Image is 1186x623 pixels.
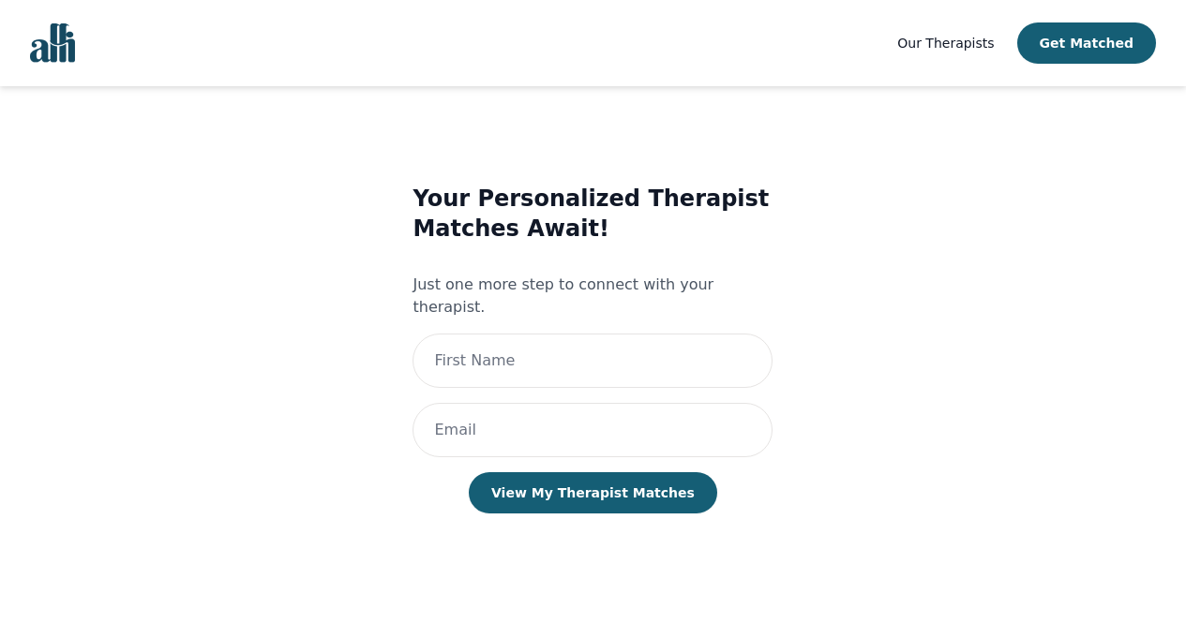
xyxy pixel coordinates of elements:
img: alli logo [30,23,75,63]
button: Get Matched [1017,22,1156,64]
p: Just one more step to connect with your therapist. [413,274,773,319]
button: View My Therapist Matches [469,472,717,513]
span: Our Therapists [897,36,994,51]
h3: Your Personalized Therapist Matches Await! [413,184,773,244]
a: Our Therapists [897,32,994,54]
input: Email [413,403,773,457]
input: First Name [413,334,773,388]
